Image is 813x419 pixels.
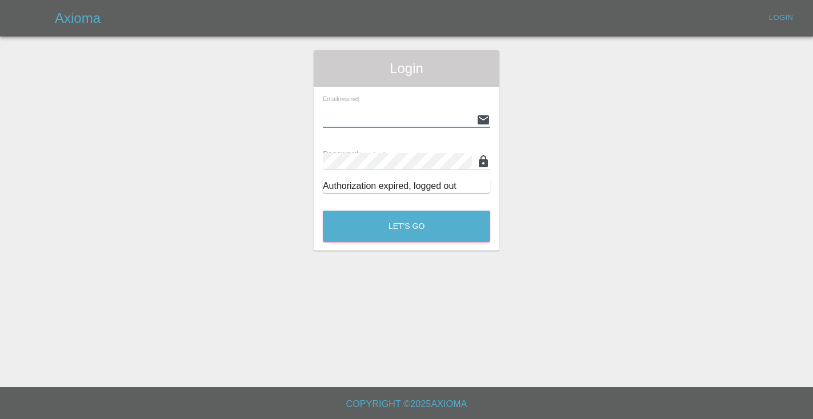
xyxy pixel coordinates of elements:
small: (required) [338,97,359,102]
span: Login [323,59,490,78]
span: Password [323,150,387,159]
a: Login [763,9,799,27]
h6: Copyright © 2025 Axioma [9,396,804,412]
span: Email [323,95,359,102]
button: Let's Go [323,211,490,242]
small: (required) [358,151,387,158]
div: Authorization expired, logged out [323,179,490,193]
h5: Axioma [55,9,101,27]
